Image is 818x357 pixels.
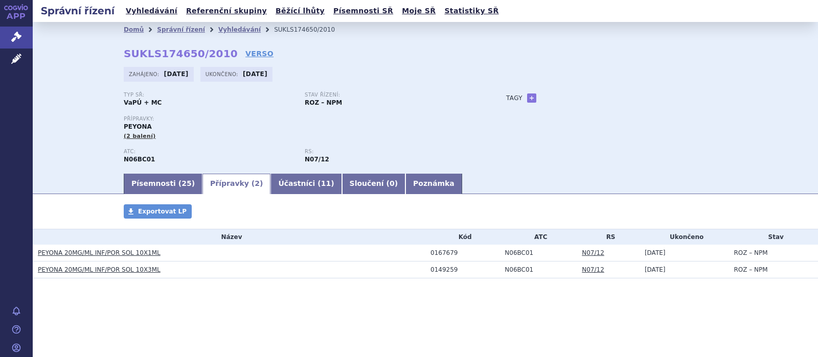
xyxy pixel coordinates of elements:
[124,149,294,155] p: ATC:
[425,229,499,245] th: Kód
[729,261,818,278] td: ROZ – NPM
[305,149,475,155] p: RS:
[124,92,294,98] p: Typ SŘ:
[645,266,666,273] span: [DATE]
[124,99,162,106] strong: VaPÚ + MC
[305,99,342,106] strong: ROZ – NPM
[124,174,202,194] a: Písemnosti (25)
[124,123,152,130] span: PEYONA
[321,179,331,187] span: 11
[430,249,499,256] div: 0167679
[499,245,577,261] td: KOFEIN
[640,229,729,245] th: Ukončeno
[124,204,192,219] a: Exportovat LP
[405,174,462,194] a: Poznámka
[342,174,405,194] a: Sloučení (0)
[499,229,577,245] th: ATC
[124,156,155,163] strong: KOFEIN
[243,70,267,78] strong: [DATE]
[255,179,260,187] span: 2
[183,4,270,18] a: Referenční skupiny
[506,92,522,104] h3: Tagy
[399,4,439,18] a: Moje SŘ
[305,156,329,163] strong: kofein
[729,245,818,261] td: ROZ – NPM
[274,22,348,37] li: SUKLS174650/2010
[441,4,502,18] a: Statistiky SŘ
[582,249,604,256] a: N07/12
[129,70,161,78] span: Zahájeno:
[245,49,274,59] a: VERSO
[164,70,189,78] strong: [DATE]
[582,266,604,273] a: N07/12
[499,261,577,278] td: KOFEIN
[33,4,123,18] h2: Správní řízení
[124,47,238,60] strong: SUKLS174650/2010
[124,26,144,33] a: Domů
[138,208,187,215] span: Exportovat LP
[430,266,499,273] div: 0149259
[270,174,342,194] a: Účastníci (11)
[206,70,240,78] span: Ukončeno:
[305,92,475,98] p: Stav řízení:
[38,249,161,256] a: PEYONA 20MG/ML INF/POR SOL 10X1ML
[390,179,395,187] span: 0
[272,4,328,18] a: Běžící lhůty
[218,26,261,33] a: Vyhledávání
[38,266,161,273] a: PEYONA 20MG/ML INF/POR SOL 10X3ML
[527,93,536,103] a: +
[124,116,486,122] p: Přípravky:
[157,26,205,33] a: Správní řízení
[181,179,191,187] span: 25
[33,229,425,245] th: Název
[202,174,270,194] a: Přípravky (2)
[123,4,180,18] a: Vyhledávání
[729,229,818,245] th: Stav
[645,249,666,256] span: [DATE]
[577,229,640,245] th: RS
[124,133,156,139] span: (2 balení)
[330,4,396,18] a: Písemnosti SŘ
